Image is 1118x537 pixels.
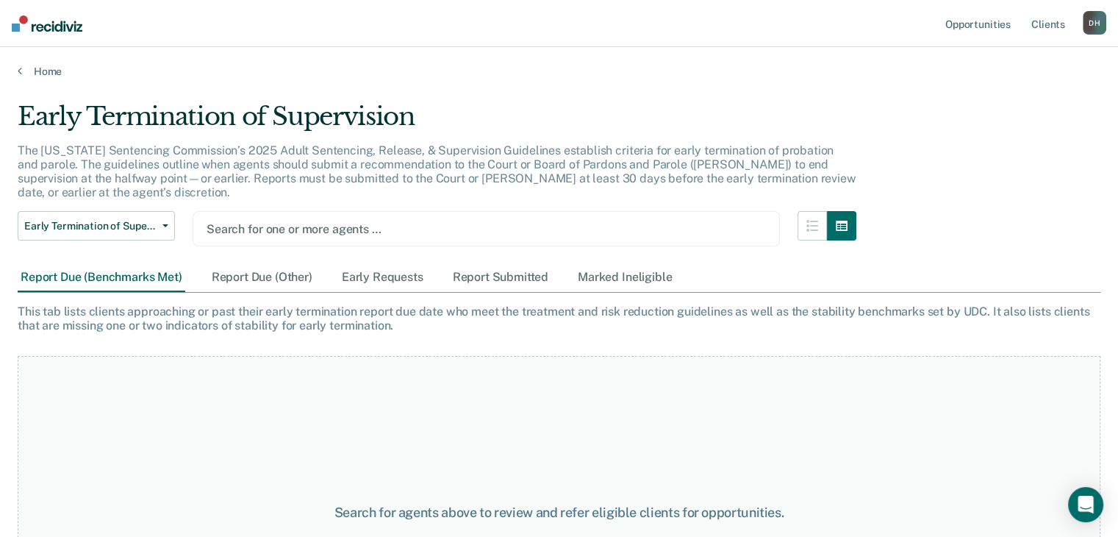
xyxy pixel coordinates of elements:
div: Report Submitted [450,264,551,291]
div: Marked Ineligible [575,264,675,291]
div: Report Due (Benchmarks Met) [18,264,185,291]
div: This tab lists clients approaching or past their early termination report due date who meet the t... [18,305,1100,332]
div: Open Intercom Messenger [1068,487,1103,522]
div: Search for agents above to review and refer eligible clients for opportunities. [289,505,830,521]
div: Early Requests [339,264,426,291]
img: Recidiviz [12,15,82,32]
a: Home [18,65,1100,78]
p: The [US_STATE] Sentencing Commission’s 2025 Adult Sentencing, Release, & Supervision Guidelines e... [18,143,856,200]
div: Report Due (Other) [209,264,315,291]
button: Early Termination of Supervision [18,211,175,241]
span: Early Termination of Supervision [24,220,157,232]
button: DH [1083,11,1106,35]
div: D H [1083,11,1106,35]
div: Early Termination of Supervision [18,102,856,143]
